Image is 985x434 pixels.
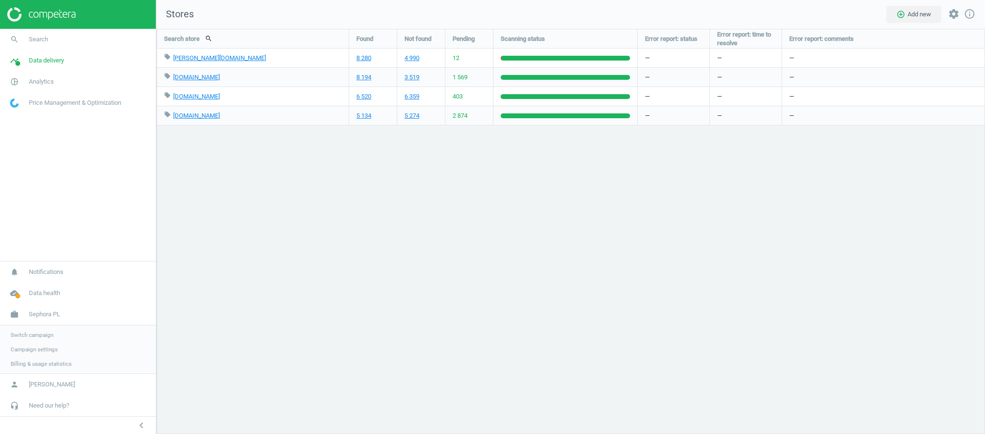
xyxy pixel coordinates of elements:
[789,35,854,43] span: Error report: comments
[5,30,24,49] i: search
[944,4,964,25] button: settings
[453,112,467,120] span: 2 874
[29,35,48,44] span: Search
[136,420,147,431] i: chevron_left
[501,35,545,43] span: Scanning status
[11,346,58,353] span: Campaign settings
[782,106,985,125] div: —
[29,99,121,107] span: Price Management & Optimization
[29,310,60,319] span: Sephora PL
[645,35,697,43] span: Error report: status
[5,305,24,323] i: work
[638,87,709,106] div: —
[173,74,220,81] a: [DOMAIN_NAME]
[173,54,266,62] a: [PERSON_NAME][DOMAIN_NAME]
[964,8,975,20] i: info_outline
[356,92,371,101] a: 6 520
[717,54,722,62] span: —
[404,112,419,120] a: 5 274
[164,73,171,79] i: local_offer
[5,375,24,394] i: person
[164,111,171,118] i: local_offer
[638,68,709,87] div: —
[129,419,153,432] button: chevron_left
[404,54,419,62] a: 4 990
[717,92,722,101] span: —
[356,73,371,82] a: 8 194
[356,54,371,62] a: 8 280
[717,30,774,48] span: Error report: time to resolve
[29,77,54,86] span: Analytics
[29,289,60,298] span: Data health
[156,8,194,21] span: Stores
[164,92,171,99] i: local_offer
[5,51,24,70] i: timeline
[453,73,467,82] span: 1 569
[164,53,171,60] i: local_offer
[404,73,419,82] a: 3 519
[638,106,709,125] div: —
[5,284,24,302] i: cloud_done
[404,35,431,43] span: Not found
[5,397,24,415] i: headset_mic
[453,92,463,101] span: 403
[29,268,63,276] span: Notifications
[5,263,24,281] i: notifications
[10,99,19,108] img: wGWNvw8QSZomAAAAABJRU5ErkJggg==
[453,35,475,43] span: Pending
[404,92,419,101] a: 6 359
[11,331,53,339] span: Switch campaign
[638,49,709,67] div: —
[453,54,459,62] span: 12
[29,380,75,389] span: [PERSON_NAME]
[886,6,941,23] button: add_circle_outlineAdd new
[356,112,371,120] a: 5 134
[157,29,349,48] div: Search store
[782,87,985,106] div: —
[29,56,64,65] span: Data delivery
[5,73,24,91] i: pie_chart_outlined
[173,112,220,119] a: [DOMAIN_NAME]
[200,30,218,47] button: search
[782,49,985,67] div: —
[717,73,722,82] span: —
[717,112,722,120] span: —
[173,93,220,100] a: [DOMAIN_NAME]
[29,401,69,410] span: Need our help?
[897,10,905,19] i: add_circle_outline
[7,7,76,22] img: ajHJNr6hYgQAAAAASUVORK5CYII=
[11,360,72,368] span: Billing & usage statistics
[356,35,373,43] span: Found
[948,8,960,20] i: settings
[782,68,985,87] div: —
[964,8,975,21] a: info_outline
